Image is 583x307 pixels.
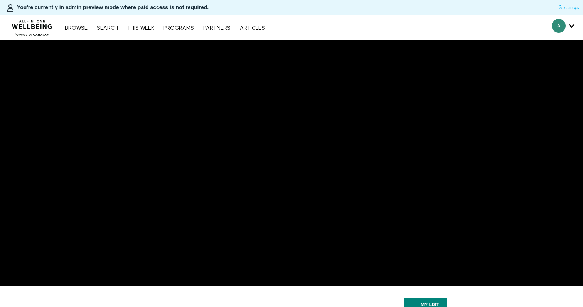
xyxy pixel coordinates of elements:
a: ARTICLES [236,25,269,31]
div: Secondary [546,15,580,40]
a: Settings [559,4,579,12]
a: Browse [61,25,91,31]
a: Search [93,25,122,31]
img: person-bdfc0eaa9744423c596e6e1c01710c89950b1dff7c83b5d61d716cfd8139584f.svg [6,3,15,13]
nav: Primary [61,24,268,32]
a: PARTNERS [199,25,234,31]
a: THIS WEEK [123,25,158,31]
img: CARAVAN [9,14,56,37]
a: PROGRAMS [160,25,198,31]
